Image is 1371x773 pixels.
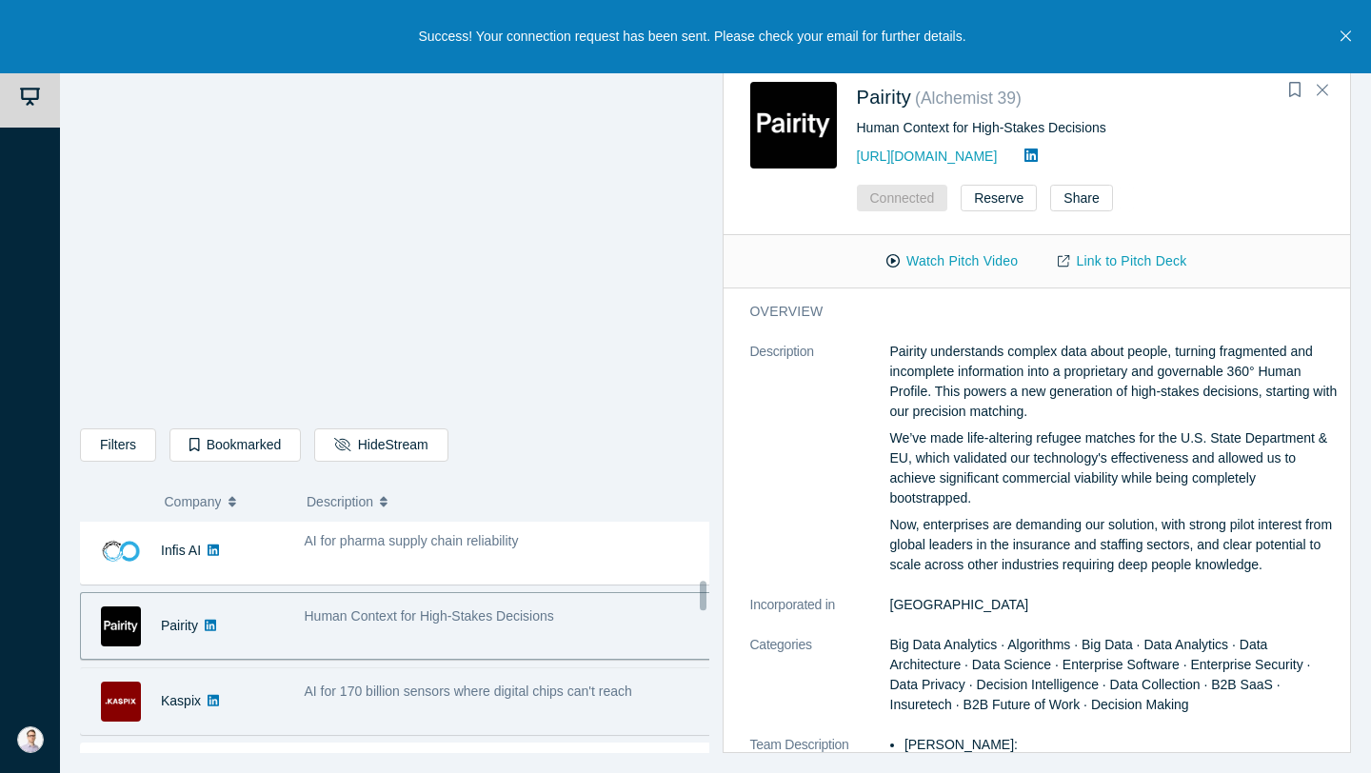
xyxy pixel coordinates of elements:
button: Description [307,482,696,522]
a: [URL][DOMAIN_NAME] [857,149,998,164]
span: AI for pharma supply chain reliability [305,533,519,548]
a: Kaspix [161,693,201,708]
button: HideStream [314,428,447,462]
button: Close [1308,75,1337,106]
dd: [GEOGRAPHIC_DATA] [890,595,1339,615]
img: Kaspix's Logo [101,682,141,722]
img: Cyril Shtabtsovsky's Account [17,726,44,753]
button: Share [1050,185,1112,211]
span: Company [165,482,222,522]
p: We’ve made life-altering refugee matches for the U.S. State Department & EU, which validated our ... [890,428,1339,508]
a: Pairity [857,87,912,108]
img: Pairity's Logo [101,606,141,646]
img: Pairity's Logo [750,82,837,168]
div: Human Context for High-Stakes Decisions [857,118,1324,138]
p: Now, enterprises are demanding our solution, with strong pilot interest from global leaders in th... [890,515,1339,575]
button: Filters [80,428,156,462]
iframe: Alchemist Class XL Demo Day: Vault [81,62,708,414]
button: Company [165,482,288,522]
span: Description [307,482,373,522]
span: AI for 170 billion sensors where digital chips can't reach [305,684,632,699]
h3: overview [750,302,1312,322]
button: Bookmarked [169,428,301,462]
button: Watch Pitch Video [866,245,1038,278]
a: Infis AI [161,543,201,558]
a: Link to Pitch Deck [1038,245,1206,278]
span: Big Data Analytics · Algorithms · Big Data · Data Analytics · Data Architecture · Data Science · ... [890,637,1311,712]
a: Pairity [161,618,198,633]
button: Bookmark [1282,77,1308,104]
p: Success! Your connection request has been sent. Please check your email for further details. [418,27,965,47]
small: ( Alchemist 39 ) [915,89,1022,108]
button: Reserve [961,185,1037,211]
dt: Categories [750,635,890,735]
dt: Incorporated in [750,595,890,635]
button: Connected [857,185,948,211]
img: Infis AI's Logo [101,531,141,571]
p: Pairity understands complex data about people, turning fragmented and incomplete information into... [890,342,1339,422]
dt: Description [750,342,890,595]
span: Human Context for High-Stakes Decisions [305,608,554,624]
